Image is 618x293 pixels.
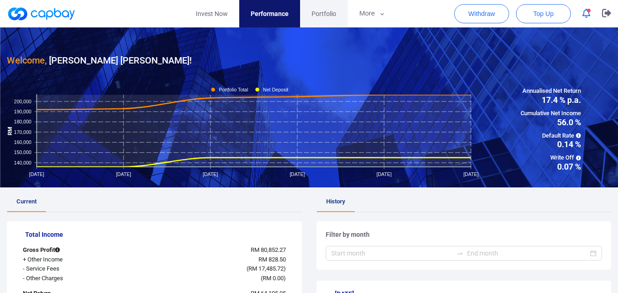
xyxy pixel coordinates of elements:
[116,171,131,177] tspan: [DATE]
[16,274,131,283] div: - Other Charges
[521,163,581,171] span: 0.07 %
[516,4,571,23] button: Top Up
[521,96,581,104] span: 17.4 % p.a.
[29,171,44,177] tspan: [DATE]
[326,198,345,205] span: History
[131,274,293,283] div: ( )
[258,256,286,263] span: RM 828.50
[456,250,463,257] span: swap-right
[248,265,284,272] span: RM 17,485.72
[219,86,248,92] tspan: Portfolio Total
[14,109,32,114] tspan: 190,000
[14,98,32,104] tspan: 200,000
[456,250,463,257] span: to
[376,171,392,177] tspan: [DATE]
[290,171,305,177] tspan: [DATE]
[521,109,581,118] span: Cumulative Net Income
[7,53,192,68] h3: [PERSON_NAME] [PERSON_NAME] !
[521,140,581,149] span: 0.14 %
[263,86,288,92] tspan: Net Deposit
[467,248,588,258] input: End month
[16,245,131,255] div: Gross Profit
[331,248,452,258] input: Start month
[14,119,32,124] tspan: 180,000
[312,9,336,19] span: Portfolio
[263,275,284,282] span: RM 0.00
[14,139,32,145] tspan: 160,000
[16,255,131,265] div: + Other Income
[251,246,286,253] span: RM 80,852.27
[16,198,37,205] span: Current
[463,171,478,177] tspan: [DATE]
[14,160,32,165] tspan: 140,000
[521,131,581,141] span: Default Rate
[521,153,581,163] span: Write Off
[131,264,293,274] div: ( )
[14,149,32,155] tspan: 150,000
[7,55,47,66] span: Welcome,
[14,129,32,134] tspan: 170,000
[203,171,218,177] tspan: [DATE]
[521,86,581,96] span: Annualised Net Return
[7,126,13,135] tspan: RM
[326,230,602,239] h5: Filter by month
[533,9,554,18] span: Top Up
[251,9,289,19] span: Performance
[16,264,131,274] div: - Service Fees
[521,118,581,127] span: 56.0 %
[454,4,509,23] button: Withdraw
[25,230,293,239] h5: Total Income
